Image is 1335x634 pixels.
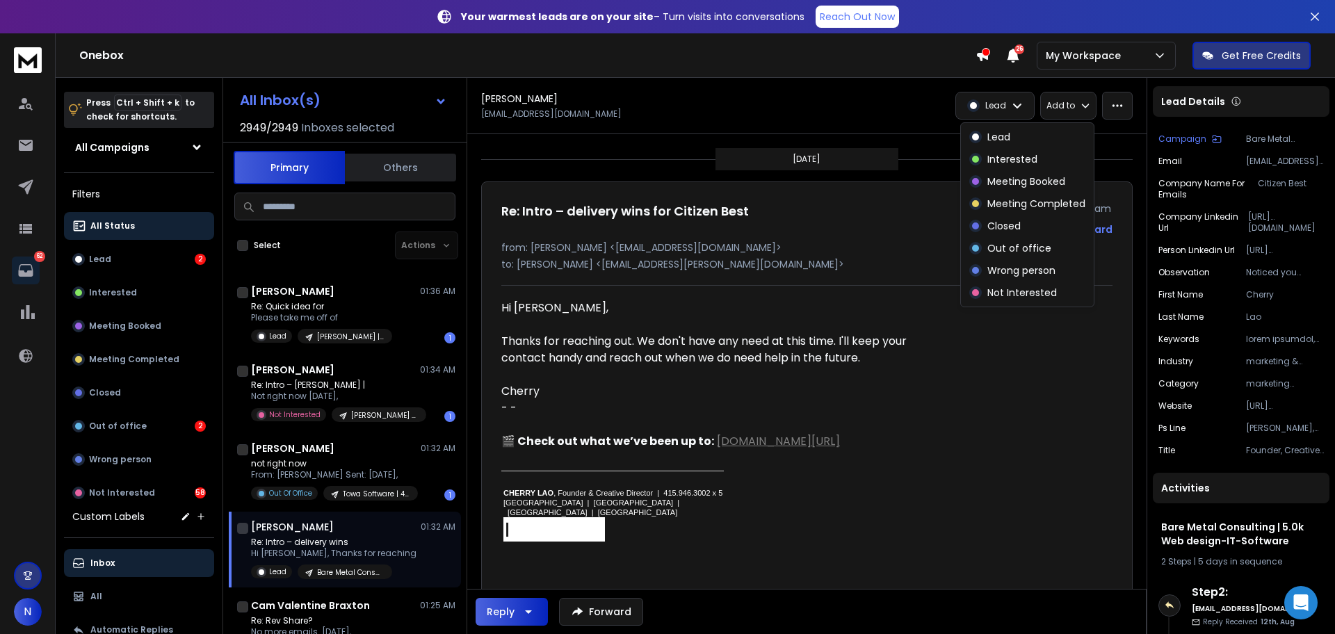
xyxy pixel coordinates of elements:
p: Observation [1158,267,1210,278]
h1: [PERSON_NAME] [251,441,334,455]
div: Open Intercom Messenger [1284,586,1318,619]
p: Person Linkedin Url [1158,245,1235,256]
div: 1 [444,332,455,343]
h1: Bare Metal Consulting | 5.0k Web design-IT-Software [1161,520,1321,548]
p: Add to [1046,100,1075,111]
p: Bare Metal Consulting | 5.0k Web design-IT-Software [317,567,384,578]
button: Forward [559,598,643,626]
p: Not right now [DATE], [251,391,418,402]
p: – Turn visits into conversations [461,10,804,24]
p: Re: Intro – delivery wins [251,537,416,548]
p: Interested [987,152,1037,166]
p: 01:36 AM [420,286,455,297]
h1: [PERSON_NAME] [251,520,334,534]
div: 58 [195,487,206,498]
h6: [EMAIL_ADDRESS][DOMAIN_NAME] [1192,603,1313,614]
div: Reply [487,605,515,619]
p: Cherry [1246,289,1324,300]
h1: Cam Valentine Braxton [251,599,370,612]
p: Meeting Completed [89,354,179,365]
p: Ps Line [1158,423,1186,434]
img: logo [14,47,42,73]
p: Wrong person [987,263,1055,277]
strong: CHERRY LAO [503,489,553,497]
p: Keywords [1158,334,1199,345]
p: Company Name for Emails [1158,178,1258,200]
p: First Name [1158,289,1203,300]
div: Hi [PERSON_NAME], Thanks for reaching out. We don't have any need at this time. I'll keep your co... [501,300,907,383]
p: Hi [PERSON_NAME], Thanks for reaching [251,548,416,559]
strong: Your warmest leads are on your site [461,10,654,24]
p: Email [1158,156,1182,167]
p: Lead Details [1161,95,1225,108]
p: [PERSON_NAME] | 3.0K Healthcare C level [317,332,384,342]
h1: [PERSON_NAME] [251,363,334,377]
p: My Workspace [1046,49,1126,63]
h1: All Inbox(s) [240,93,321,107]
div: 1 [444,489,455,501]
p: Company Linkedin Url [1158,211,1248,234]
p: Lead [269,331,286,341]
h3: Custom Labels [72,510,145,523]
p: [EMAIL_ADDRESS][DOMAIN_NAME] [481,108,622,120]
p: Lead [985,100,1006,111]
h1: [PERSON_NAME] [251,284,334,298]
a: [DOMAIN_NAME][URL] [717,433,840,449]
p: Wrong person [89,454,152,465]
p: Last Name [1158,311,1204,323]
p: [EMAIL_ADDRESS][DOMAIN_NAME] [1246,156,1324,167]
p: [URL][DOMAIN_NAME] [1246,245,1324,256]
p: Industry [1158,356,1193,367]
p: Meeting Booked [89,320,161,332]
button: Primary [234,151,345,184]
p: Closed [987,219,1021,233]
p: to: [PERSON_NAME] <[EMAIL_ADDRESS][PERSON_NAME][DOMAIN_NAME]> [501,257,1112,271]
p: Title [1158,445,1175,456]
div: , Founder & Creative Director | 415.946.3002 x 5 [GEOGRAPHIC_DATA] | [GEOGRAPHIC_DATA] | [GEOGRAP... [501,471,724,542]
p: 62 [34,251,45,262]
p: Meeting Completed [987,197,1085,211]
p: Towa Software | 4.7k Software & IT Firms [343,489,410,499]
div: | [1161,556,1321,567]
p: Not Interested [269,409,321,420]
p: marketing agencies [1246,378,1324,389]
h3: Inboxes selected [301,120,394,136]
p: Re: Rev Share? [251,615,392,626]
p: Bare Metal Consulting | 5.0k Web design-IT-Software [1246,133,1324,145]
h3: Filters [64,184,214,204]
div: Activities [1153,473,1329,503]
p: 01:32 AM [421,443,455,454]
button: Others [345,152,456,183]
span: 5 days in sequence [1198,555,1282,567]
p: Closed [89,387,121,398]
p: Not Interested [89,487,155,498]
p: Not Interested [987,286,1057,300]
div: Cherry - - [501,383,907,416]
p: Lead [987,130,1010,144]
div: 2 [195,421,206,432]
p: [DATE] [793,154,820,165]
p: [PERSON_NAME], would you be the best person to speak to about software project management and new... [1246,423,1324,434]
p: Out of office [89,421,147,432]
p: marketing & advertising [1246,356,1324,367]
p: Website [1158,400,1192,412]
span: 2 Steps [1161,555,1192,567]
p: 01:34 AM [420,364,455,375]
label: Select [254,240,281,251]
p: Campaign [1158,133,1206,145]
h1: Onebox [79,47,976,64]
p: Press to check for shortcuts. [86,96,195,124]
p: Citizen Best [1258,178,1324,200]
p: Lao [1246,311,1324,323]
p: Re: Quick idea for [251,301,392,312]
span: Ctrl + Shift + k [114,95,181,111]
p: Inbox [90,558,115,569]
span: 2949 / 2949 [240,120,298,136]
p: Lead [269,567,286,577]
strong: 🎬 Check out what we’ve been up to: [501,433,714,449]
span: 26 [1014,44,1024,54]
p: Reach Out Now [820,10,895,24]
p: Lead [89,254,111,265]
div: 2 [195,254,206,265]
p: lorem ipsumdol, sitamet consec, adi elitseddoei, temporinc utlaboreet, doloremag, ali enimadmin, ... [1246,334,1324,345]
